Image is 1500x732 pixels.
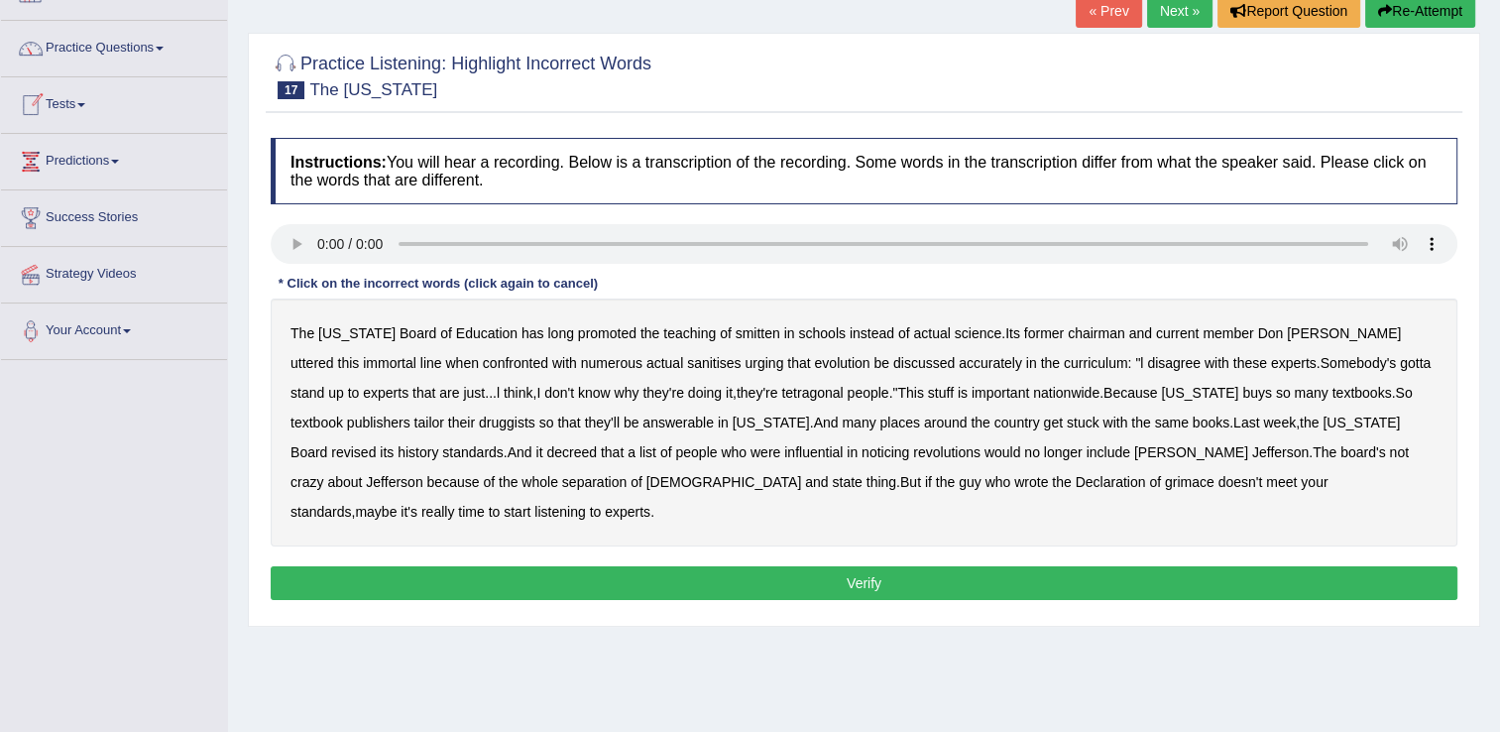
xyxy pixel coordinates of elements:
b: separation [562,474,627,490]
b: stuck [1067,415,1099,430]
b: listening [534,504,585,520]
b: get [1043,415,1062,430]
b: I [536,385,540,401]
b: maybe [355,504,397,520]
b: and [1129,325,1152,341]
b: Somebody's [1321,355,1397,371]
b: decreed [546,444,597,460]
b: smitten [736,325,780,341]
b: longer [1044,444,1083,460]
b: in [718,415,729,430]
b: of [720,325,732,341]
b: Instructions: [290,154,387,171]
b: revolutions [913,444,981,460]
b: stuff [928,385,954,401]
b: were [750,444,780,460]
h4: You will hear a recording. Below is a transcription of the recording. Some words in the transcrip... [271,138,1457,204]
b: has [521,325,544,341]
b: And [508,444,532,460]
b: their [448,415,475,430]
b: answerable [642,415,714,430]
b: that [557,415,580,430]
b: science [955,325,1001,341]
b: experts [605,504,650,520]
b: actual [913,325,950,341]
b: of [898,325,910,341]
b: curriculum [1064,355,1128,371]
b: many [1294,385,1327,401]
small: The [US_STATE] [309,80,437,99]
b: the [1300,415,1319,430]
b: Last [1233,415,1259,430]
b: Declaration [1076,474,1146,490]
b: The [290,325,314,341]
b: numerous [581,355,642,371]
b: with [552,355,577,371]
b: buys [1242,385,1272,401]
b: And [814,415,839,430]
b: they'll [585,415,620,430]
b: druggists [479,415,535,430]
b: publishers [347,415,410,430]
b: so [1276,385,1291,401]
b: about [327,474,362,490]
b: it [726,385,733,401]
b: l [497,385,500,401]
h2: Practice Listening: Highlight Incorrect Words [271,50,651,99]
b: of [440,325,452,341]
b: Jefferson [1252,444,1309,460]
a: Predictions [1,134,227,183]
b: whole [521,474,558,490]
b: history [398,444,438,460]
b: think [504,385,533,401]
b: with [1205,355,1229,371]
b: teaching [663,325,716,341]
b: grimace [1165,474,1214,490]
b: Board [290,444,327,460]
b: why [615,385,639,401]
b: because [427,474,480,490]
b: that [412,385,435,401]
b: instead [850,325,894,341]
span: 17 [278,81,304,99]
b: [PERSON_NAME] [1287,325,1401,341]
b: up [328,385,344,401]
b: tetragonal [781,385,843,401]
b: standards [290,504,351,520]
b: who [721,444,747,460]
b: current [1156,325,1200,341]
b: [PERSON_NAME] [1134,444,1248,460]
b: member [1203,325,1253,341]
b: country [994,415,1040,430]
b: when [445,355,478,371]
b: people [847,385,888,401]
b: experts [363,385,408,401]
b: actual [646,355,683,371]
b: its [380,444,394,460]
b: be [624,415,639,430]
b: to [590,504,602,520]
b: immortal [363,355,416,371]
b: [US_STATE] [1323,415,1400,430]
b: former [1024,325,1064,341]
b: Board [400,325,436,341]
b: nationwide [1033,385,1099,401]
b: same [1155,415,1189,430]
b: line [420,355,442,371]
a: Your Account [1,304,227,353]
b: This [897,385,923,401]
b: important [972,385,1029,401]
b: books [1193,415,1229,430]
b: wrote [1014,474,1048,490]
b: standards [442,444,503,460]
b: the [971,415,989,430]
b: disagree [1147,355,1201,371]
b: and [805,474,828,490]
b: sanitises [687,355,741,371]
b: textbook [290,415,343,430]
b: they're [642,385,684,401]
b: know [578,385,611,401]
b: start [504,504,530,520]
b: who [985,474,1011,490]
b: many [842,415,875,430]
